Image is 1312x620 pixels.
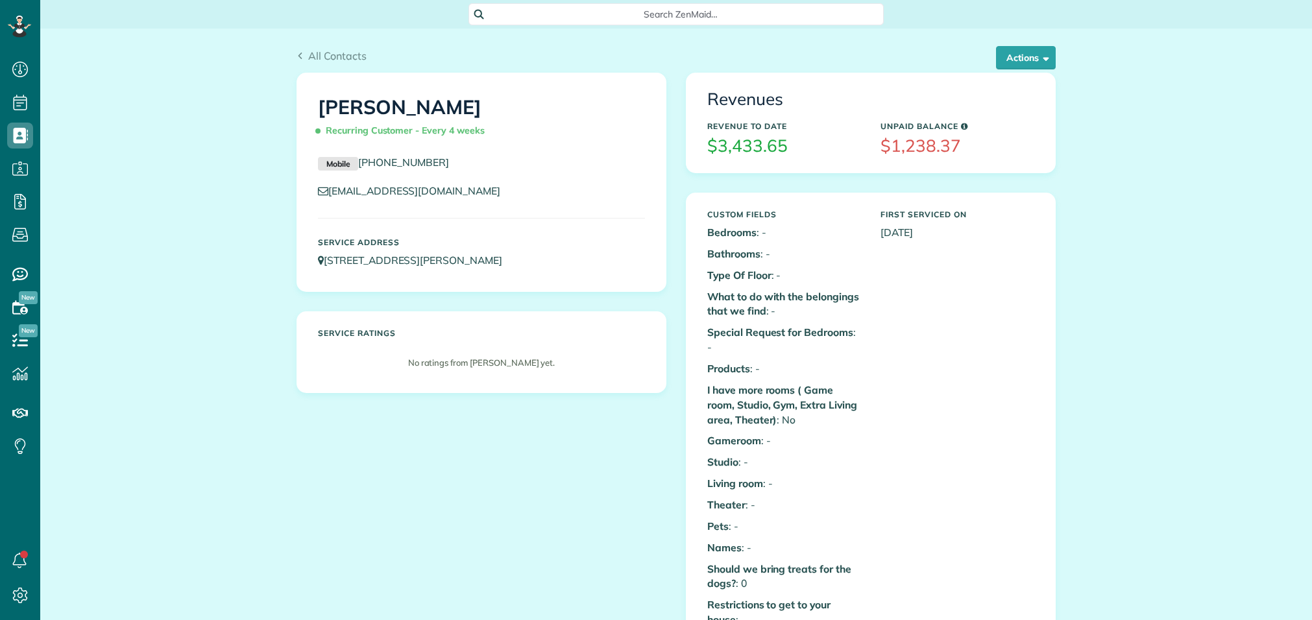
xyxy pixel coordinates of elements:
[707,498,746,511] b: Theater
[707,290,859,318] b: What to do with the belongings that we find
[881,210,1034,219] h5: First Serviced On
[707,289,861,319] p: : -
[707,562,851,590] b: Should we bring treats for the dogs?
[707,268,771,281] b: Type Of Floor
[707,362,750,375] b: Products
[707,540,861,555] p: : -
[318,156,449,169] a: Mobile[PHONE_NUMBER]
[707,541,742,554] b: Names
[707,326,853,339] b: Special Request for Bedrooms
[318,97,645,142] h1: [PERSON_NAME]
[297,48,367,64] a: All Contacts
[707,361,861,376] p: : -
[881,225,1034,240] p: [DATE]
[324,357,638,369] p: No ratings from [PERSON_NAME] yet.
[318,119,490,142] span: Recurring Customer - Every 4 weeks
[707,210,861,219] h5: Custom Fields
[881,122,1034,130] h5: Unpaid Balance
[707,137,861,156] h3: $3,433.65
[707,433,861,448] p: : -
[707,477,763,490] b: Living room
[707,497,861,512] p: : -
[707,246,861,261] p: : -
[707,383,857,426] b: I have more rooms ( Game room, Studio, Gym, Extra Living area, Theater)
[19,324,38,337] span: New
[318,238,645,246] h5: Service Address
[707,325,861,355] p: : -
[318,157,358,171] small: Mobile
[707,519,729,532] b: Pets
[707,455,738,468] b: Studio
[707,268,861,283] p: : -
[707,90,1034,109] h3: Revenues
[707,226,757,239] b: Bedrooms
[707,519,861,534] p: : -
[707,122,861,130] h5: Revenue to Date
[707,455,861,470] p: : -
[707,225,861,240] p: : -
[881,137,1034,156] h3: $1,238.37
[308,49,367,62] span: All Contacts
[707,562,861,591] p: : 0
[996,46,1056,69] button: Actions
[707,476,861,491] p: : -
[707,434,761,447] b: Gameroom
[707,383,861,427] p: : No
[318,329,645,337] h5: Service ratings
[318,254,515,267] a: [STREET_ADDRESS][PERSON_NAME]
[318,184,513,197] a: [EMAIL_ADDRESS][DOMAIN_NAME]
[19,291,38,304] span: New
[707,247,760,260] b: Bathrooms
